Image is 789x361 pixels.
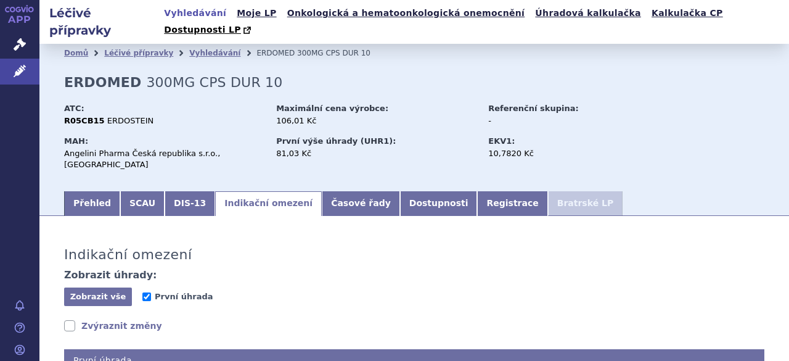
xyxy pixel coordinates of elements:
[64,247,192,263] h3: Indikační omezení
[276,136,396,146] strong: První výše úhrady (UHR1):
[164,25,241,35] span: Dostupnosti LP
[488,104,578,113] strong: Referenční skupina:
[39,4,160,39] h2: Léčivé přípravky
[64,320,162,332] a: Zvýraznit změny
[70,292,126,301] span: Zobrazit vše
[165,191,215,216] a: DIS-13
[64,116,105,125] strong: R05CB15
[155,292,213,301] span: První úhrada
[233,5,280,22] a: Moje LP
[256,49,295,57] span: ERDOMED
[276,104,388,113] strong: Maximální cena výrobce:
[64,49,88,57] a: Domů
[284,5,529,22] a: Onkologická a hematoonkologická onemocnění
[142,293,151,301] input: První úhrada
[531,5,645,22] a: Úhradová kalkulačka
[488,115,627,127] div: -
[160,5,230,22] a: Vyhledávání
[189,49,240,57] a: Vyhledávání
[64,104,84,113] strong: ATC:
[64,148,264,170] div: Angelini Pharma Česká republika s.r.o., [GEOGRAPHIC_DATA]
[64,136,88,146] strong: MAH:
[104,49,173,57] a: Léčivé přípravky
[400,191,478,216] a: Dostupnosti
[146,75,282,90] span: 300MG CPS DUR 10
[297,49,370,57] span: 300MG CPS DUR 10
[488,136,515,146] strong: EKV1:
[477,191,547,216] a: Registrace
[215,191,322,216] a: Indikační omezení
[120,191,165,216] a: SCAU
[160,22,257,39] a: Dostupnosti LP
[322,191,400,216] a: Časové řady
[276,115,476,127] div: 106,01 Kč
[64,269,157,281] h4: Zobrazit úhrady:
[648,5,727,22] a: Kalkulačka CP
[488,148,627,159] div: 10,7820 Kč
[64,288,132,306] button: Zobrazit vše
[107,116,153,125] span: ERDOSTEIN
[64,191,120,216] a: Přehled
[276,148,476,159] div: 81,03 Kč
[64,75,142,90] strong: ERDOMED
